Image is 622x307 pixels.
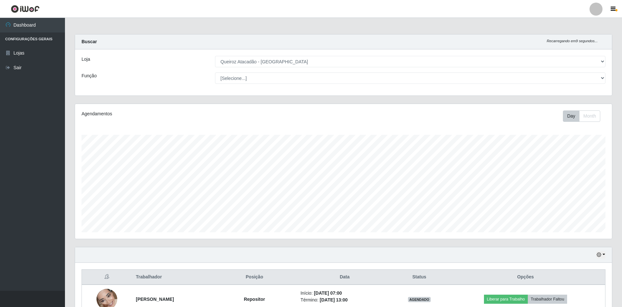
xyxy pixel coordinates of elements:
[484,295,528,304] button: Liberar para Trabalho
[547,39,598,43] i: Recarregando em 9 segundos...
[297,270,393,285] th: Data
[136,297,174,302] strong: [PERSON_NAME]
[132,270,212,285] th: Trabalhador
[320,297,348,302] time: [DATE] 13:00
[82,56,90,63] label: Loja
[244,297,265,302] strong: Repositor
[579,110,600,122] button: Month
[563,110,605,122] div: Toolbar with button groups
[563,110,600,122] div: First group
[446,270,605,285] th: Opções
[212,270,297,285] th: Posição
[393,270,446,285] th: Status
[11,5,40,13] img: CoreUI Logo
[82,110,294,117] div: Agendamentos
[563,110,579,122] button: Day
[528,295,567,304] button: Trabalhador Faltou
[82,72,97,79] label: Função
[300,297,389,303] li: Término:
[300,290,389,297] li: Início:
[82,39,97,44] strong: Buscar
[314,290,342,296] time: [DATE] 07:00
[408,297,431,302] span: AGENDADO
